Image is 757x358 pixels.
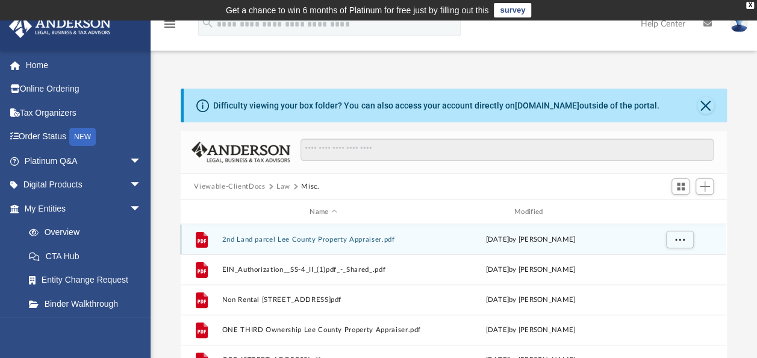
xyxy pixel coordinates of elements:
[69,128,96,146] div: NEW
[429,207,632,218] div: Modified
[17,316,154,340] a: My Blueprint
[17,292,160,316] a: Binder Walkthrough
[671,178,690,195] button: Switch to Grid View
[5,14,114,38] img: Anderson Advisors Platinum Portal
[637,207,721,218] div: id
[697,97,714,114] button: Close
[730,15,748,33] img: User Pic
[222,236,425,243] button: 2nd Land parcel Lee County Property Appraiser.pdf
[222,326,425,334] button: ONE THIRD Ownership Lee County Property Appraiser.pdf
[17,221,160,245] a: Overview
[163,17,177,31] i: menu
[429,295,632,306] div: [DATE] by [PERSON_NAME]
[514,101,579,110] a: [DOMAIN_NAME]
[129,149,154,174] span: arrow_drop_down
[222,207,424,218] div: Name
[8,196,160,221] a: My Entitiesarrow_drop_down
[222,296,425,304] button: Non Rental [STREET_ADDRESS]pdf
[301,139,714,162] input: Search files and folders
[666,231,694,249] button: More options
[186,207,216,218] div: id
[429,265,632,275] div: [DATE] by [PERSON_NAME]
[194,181,265,192] button: Viewable-ClientDocs
[129,173,154,198] span: arrow_drop_down
[276,181,290,192] button: Law
[129,196,154,221] span: arrow_drop_down
[17,244,160,268] a: CTA Hub
[301,181,319,192] button: Misc.
[8,77,160,101] a: Online Ordering
[746,2,754,9] div: close
[213,99,659,112] div: Difficulty viewing your box folder? You can also access your account directly on outside of the p...
[429,325,632,336] div: [DATE] by [PERSON_NAME]
[201,16,214,30] i: search
[17,268,160,292] a: Entity Change Request
[226,3,489,17] div: Get a chance to win 6 months of Platinum for free just by filling out this
[8,149,160,173] a: Platinum Q&Aarrow_drop_down
[8,173,160,197] a: Digital Productsarrow_drop_down
[494,3,531,17] a: survey
[163,23,177,31] a: menu
[696,178,714,195] button: Add
[222,266,425,274] button: EIN_Authorization__SS-4_II_(1)pdf_-_Shared_.pdf
[8,125,160,149] a: Order StatusNEW
[8,101,160,125] a: Tax Organizers
[8,53,160,77] a: Home
[429,234,632,245] div: [DATE] by [PERSON_NAME]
